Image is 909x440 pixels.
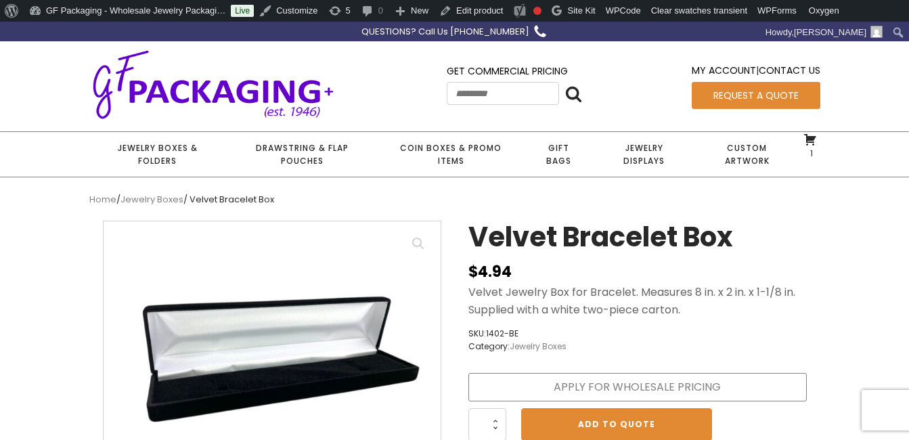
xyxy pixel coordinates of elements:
a: Gift Bags [524,132,594,177]
p: Velvet Jewelry Box for Bracelet. Measures 8 in. x 2 in. x 1-1/8 in. Supplied with a white two-pie... [468,284,807,318]
a: Jewelry Displays [594,132,694,177]
a: Request a Quote [692,82,820,109]
a: Live [231,5,254,17]
a: 1 [803,133,817,158]
div: | [692,63,820,81]
span: Category: [468,340,567,353]
span: [PERSON_NAME] [794,27,866,37]
a: Drawstring & Flap Pouches [226,132,378,177]
a: Howdy, [761,22,888,43]
bdi: 4.94 [468,261,512,282]
a: Apply for Wholesale Pricing [468,373,807,401]
a: Jewelry Boxes [120,193,183,206]
a: Contact Us [759,64,820,77]
span: 1402-BE [486,328,518,339]
h1: Velvet Bracelet Box [468,221,733,260]
a: Home [89,193,116,206]
nav: Breadcrumb [89,193,820,207]
a: Custom Artwork [694,132,800,177]
div: Focus keyphrase not set [533,7,541,15]
span: 1 [807,148,813,159]
a: Coin Boxes & Promo Items [378,132,524,177]
a: View full-screen image gallery [406,232,430,256]
a: Jewelry Boxes [510,340,567,352]
img: GF Packaging + - Established 1946 [89,47,337,121]
span: Site Kit [567,5,595,16]
a: Get Commercial Pricing [447,64,568,78]
span: SKU: [468,327,567,340]
span: $ [468,261,478,282]
div: QUESTIONS? Call Us [PHONE_NUMBER] [361,25,529,39]
a: My Account [692,64,756,77]
a: Jewelry Boxes & Folders [89,132,226,177]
